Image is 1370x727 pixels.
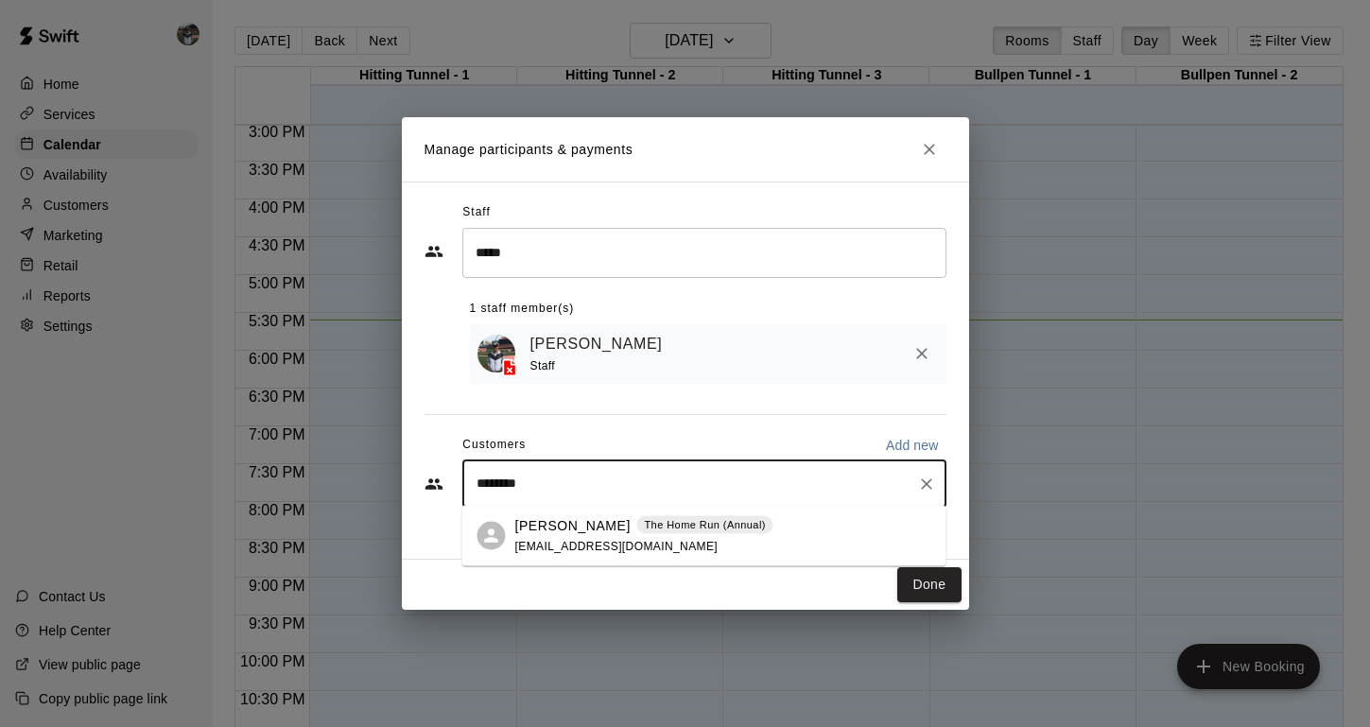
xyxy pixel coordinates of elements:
[425,475,443,493] svg: Customers
[913,471,940,497] button: Clear
[470,294,575,324] span: 1 staff member(s)
[912,132,946,166] button: Close
[515,539,719,552] span: [EMAIL_ADDRESS][DOMAIN_NAME]
[515,515,631,535] p: [PERSON_NAME]
[462,228,946,278] div: Search staff
[462,198,490,228] span: Staff
[878,430,946,460] button: Add new
[477,335,515,372] img: Reece Blay
[644,517,765,533] p: The Home Run (Annual)
[462,430,526,460] span: Customers
[905,337,939,371] button: Remove
[425,242,443,261] svg: Staff
[462,460,946,508] div: Start typing to search customers...
[477,522,506,550] div: Leighton Finnegan
[897,567,961,602] button: Done
[886,436,939,455] p: Add new
[530,332,663,356] a: [PERSON_NAME]
[530,359,555,372] span: Staff
[425,140,633,160] p: Manage participants & payments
